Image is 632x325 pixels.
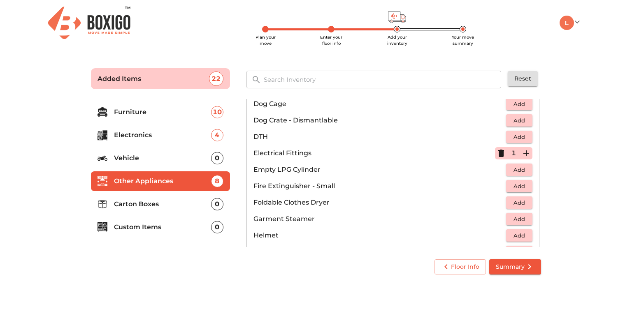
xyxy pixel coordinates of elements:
img: Boxigo [48,7,130,39]
button: Add [506,180,532,193]
div: 0 [211,152,223,164]
span: Add [510,198,528,207]
span: Add [510,132,528,142]
button: Add [506,246,532,258]
span: Enter your floor info [320,35,342,46]
button: Add Item [520,147,532,159]
button: Add [506,196,532,209]
button: Add [506,114,532,127]
span: Plan your move [256,35,276,46]
button: Delete Item [495,147,507,159]
div: 4 [211,129,223,141]
button: Add [506,164,532,176]
div: 8 [211,175,223,187]
span: Add [510,214,528,224]
button: Add [506,229,532,242]
p: Fire Extinguisher - Small [253,181,506,191]
p: Helmet [253,230,506,240]
p: Custom Items [114,222,211,232]
p: DTH [253,132,506,142]
span: Add [510,231,528,240]
p: Electrical Fittings [253,148,495,158]
div: 0 [211,221,223,233]
button: Add [506,213,532,226]
p: Added Items [98,74,209,84]
p: Furniture [114,107,211,117]
p: Foldable Clothes Dryer [253,198,506,207]
button: Add [506,98,532,111]
p: 1 [511,148,516,158]
span: Add [510,99,528,109]
p: Dog Cage [253,99,506,109]
div: 0 [211,198,223,210]
p: Garment Steamer [253,214,506,224]
p: Electronics [114,130,211,140]
span: Reset [514,74,531,84]
button: Reset [508,71,538,86]
span: Add [510,165,528,175]
button: Add [506,131,532,143]
span: Summary [496,262,534,272]
p: Carton Boxes [114,199,211,209]
p: Vehicle [114,153,211,163]
button: Floor Info [434,259,486,274]
p: Other Appliances [114,176,211,186]
div: 22 [209,71,223,86]
input: Search Inventory [259,71,507,88]
span: Add [510,116,528,125]
div: 10 [211,106,223,118]
p: Dog Crate - Dismantlable [253,115,506,125]
span: Add [510,182,528,191]
button: Summary [489,259,541,274]
span: Add your inventory [387,35,407,46]
p: Empty LPG Cylinder [253,165,506,175]
span: Your move summary [452,35,474,46]
span: Floor Info [441,262,479,272]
